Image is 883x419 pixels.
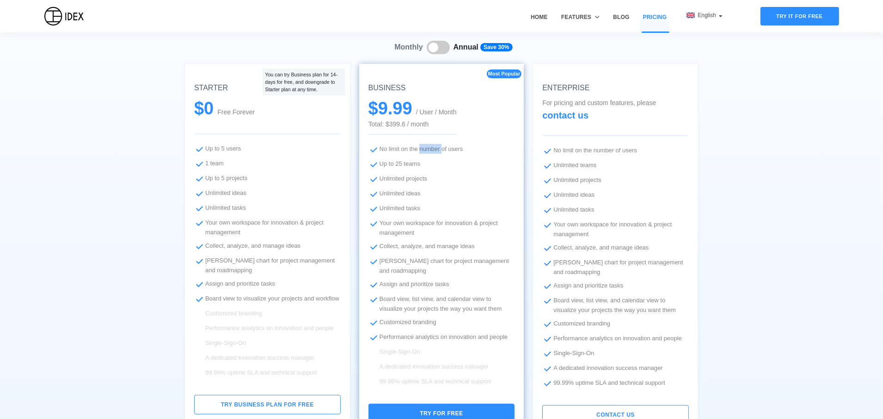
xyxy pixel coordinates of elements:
li: A dedicated innovation success manager [194,353,341,364]
li: Performance analytics on innovation and people [194,323,341,334]
li: Single-Sign-On [368,347,515,358]
span: $ 9.99 [368,99,416,118]
li: Up to 5 users [194,144,341,155]
span: You can try Business plan for 14-days for free, and downgrade to Starter plan at any time. [265,72,337,92]
li: [PERSON_NAME] chart for project management and roadmapping [542,257,689,277]
span: Total: $399.6 / month [368,119,457,129]
img: ... [368,203,380,214]
img: ... [194,256,205,267]
img: ... [368,218,380,229]
li: Board view, list view, and calendar view to visualize your projects the way you want them [542,295,689,315]
li: Up to 25 teams [368,159,515,170]
img: ... [368,188,380,200]
img: ... [194,279,205,290]
img: ... [542,243,553,254]
img: ... [542,378,553,389]
li: Collect, analyze, and manage ideas [368,241,515,252]
img: ... [368,332,380,343]
li: Single-Sign-On [194,338,341,349]
img: ... [542,205,553,216]
li: A dedicated innovation success manager [542,363,689,374]
li: Unlimited projects [542,175,689,186]
div: Try it for free [760,7,839,25]
li: Your own workspace for innovation & project management [368,218,515,238]
li: 99.99% uptime SLA and technical support [194,368,341,379]
li: Up to 5 projects [194,173,341,184]
li: 99.99% uptime SLA and technical support [542,378,689,389]
li: Collect, analyze, and manage ideas [542,243,689,254]
li: Your own workspace for innovation & project management [542,219,689,239]
img: ... [368,241,380,252]
a: Home [527,13,551,32]
img: ... [368,279,380,290]
img: ... [368,174,380,185]
li: Single-Sign-On [542,348,689,359]
a: Blog [610,13,632,32]
button: Try Business plan for free [194,395,341,414]
img: ... [194,188,205,199]
a: Pricing [640,13,670,32]
img: ... [542,257,553,269]
div: English [687,11,723,19]
img: ... [194,144,205,155]
li: Your own workspace for innovation & project management [194,218,341,237]
li: Assign and prioritize tasks [368,279,515,290]
img: ... [542,295,553,306]
img: ... [542,160,553,171]
strong: Annual [454,43,478,51]
img: ... [194,173,205,184]
img: ... [194,158,205,169]
li: Assign and prioritize tasks [194,279,341,290]
li: Unlimited tasks [542,205,689,216]
li: Unlimited ideas [368,188,515,200]
img: ... [194,241,205,252]
img: ... [542,281,553,292]
img: ... [542,333,553,344]
span: Free Forever [217,107,255,117]
h5: BUSINESS [368,82,515,94]
li: Board view to visualize your projects and workflow [194,294,341,305]
li: Unlimited projects [368,174,515,185]
li: Unlimited ideas [542,190,689,201]
li: Board view, list view, and calendar view to visualize your projects the way you want them [368,294,515,313]
li: [PERSON_NAME] chart for project management and roadmapping [194,256,341,275]
img: ... [542,319,553,330]
span: Features [561,13,591,21]
span: $ 0 [194,97,217,119]
li: Customized branding [542,319,689,330]
a: Features [558,13,603,32]
img: ... [542,348,553,359]
img: IDEX Logo [44,7,84,25]
img: ... [542,145,553,156]
img: ... [542,190,553,201]
img: ... [542,175,553,186]
li: Customized branding [194,308,341,319]
img: ... [194,203,205,214]
li: Performance analytics on innovation and people [542,333,689,344]
h5: ENTERPRISE [542,82,689,94]
img: ... [368,159,380,170]
span: Save 30% [480,43,513,51]
span: contact us [542,110,589,120]
li: Unlimited tasks [194,203,341,214]
img: flag [687,13,695,18]
img: ... [368,294,380,305]
li: Performance analytics on innovation and people [368,332,515,343]
li: Customized branding [368,317,515,328]
li: 1 team [194,158,341,169]
li: [PERSON_NAME] chart for project management and roadmapping [368,256,515,275]
span: For pricing and custom features, please [542,99,656,120]
li: A dedicated innovation success manager [368,362,515,373]
span: Most Popular [488,71,521,76]
img: ... [368,144,380,155]
img: ... [542,363,553,374]
img: ... [542,219,553,231]
img: ... [194,294,205,305]
li: No limit on the number of users [368,144,515,155]
li: Unlimited teams [542,160,689,171]
span: English [698,12,717,19]
h5: STARTER [194,82,341,94]
li: 99.99% uptime SLA and technical support [368,376,515,388]
span: / User / Month [416,108,457,116]
li: Assign and prioritize tasks [542,281,689,292]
